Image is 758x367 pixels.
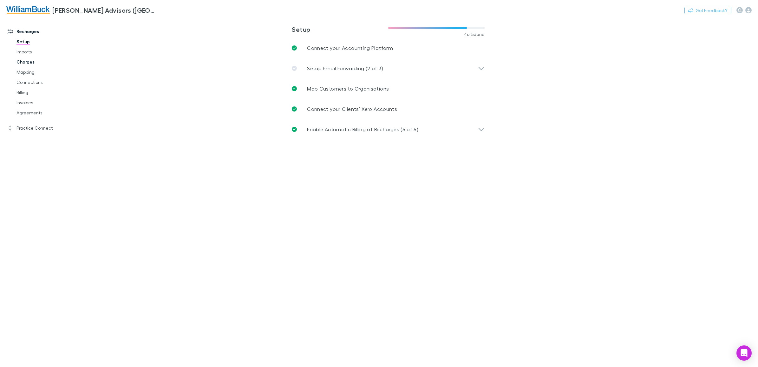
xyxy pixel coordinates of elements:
div: Enable Automatic Billing of Recharges (5 of 5) [287,119,490,139]
p: Connect your Clients’ Xero Accounts [307,105,397,113]
a: Recharges [1,26,89,37]
a: Billing [10,87,89,98]
a: Agreements [10,108,89,118]
a: Imports [10,47,89,57]
a: Mapping [10,67,89,77]
img: William Buck Advisors (WA) Pty Ltd's Logo [6,6,50,14]
h3: Setup [292,25,388,33]
a: Charges [10,57,89,67]
a: [PERSON_NAME] Advisors ([GEOGRAPHIC_DATA]) Pty Ltd [3,3,161,18]
p: Map Customers to Organisations [307,85,389,92]
h3: [PERSON_NAME] Advisors ([GEOGRAPHIC_DATA]) Pty Ltd [52,6,157,14]
p: Setup Email Forwarding (2 of 3) [307,65,383,72]
div: Setup Email Forwarding (2 of 3) [287,58,490,78]
div: Open Intercom Messenger [736,345,752,361]
a: Practice Connect [1,123,89,133]
a: Map Customers to Organisations [287,78,490,99]
p: Enable Automatic Billing of Recharges (5 of 5) [307,126,418,133]
button: Got Feedback? [684,7,731,14]
p: Connect your Accounting Platform [307,44,393,52]
a: Connections [10,77,89,87]
span: 4 of 5 done [464,32,485,37]
a: Connect your Accounting Platform [287,38,490,58]
a: Invoices [10,98,89,108]
a: Connect your Clients’ Xero Accounts [287,99,490,119]
a: Setup [10,37,89,47]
